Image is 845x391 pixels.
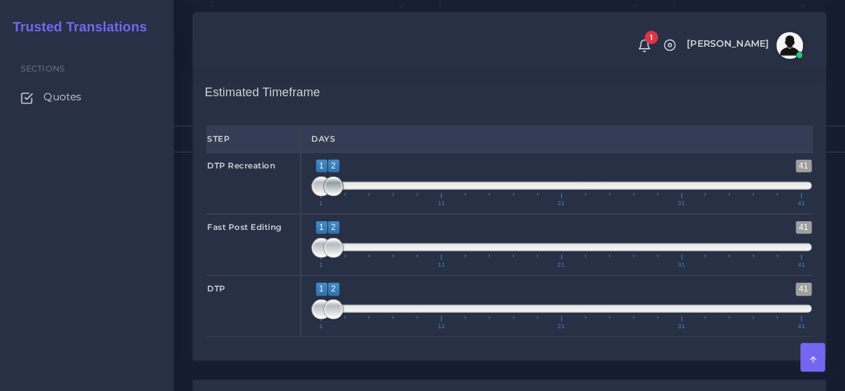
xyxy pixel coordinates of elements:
span: 1 [317,201,325,207]
span: 31 [675,323,687,330]
span: Quotes [43,90,81,104]
span: 1 [317,323,325,330]
span: 41 [796,283,812,295]
a: Quotes [10,83,164,111]
span: 11 [436,201,447,207]
span: [PERSON_NAME] [687,39,769,48]
span: 41 [796,323,807,330]
span: 1 [316,221,327,234]
strong: Fast Post Editing [207,222,282,232]
span: 2 [328,283,339,295]
span: 21 [556,323,567,330]
img: avatar [776,32,803,59]
span: 1 [316,283,327,295]
span: Sections [21,63,65,74]
span: 21 [556,201,567,207]
span: 2 [328,160,339,172]
a: Trusted Translations [3,16,147,38]
span: 11 [436,262,447,268]
strong: Step [207,134,230,144]
span: 2 [328,221,339,234]
span: 41 [796,262,807,268]
span: 31 [675,262,687,268]
span: 11 [436,323,447,330]
span: 1 [316,160,327,172]
span: 1 [645,31,658,44]
a: 1 [633,38,656,53]
strong: DTP Recreation [207,160,275,170]
span: 41 [796,201,807,207]
span: 41 [796,160,812,172]
span: 1 [317,262,325,268]
h2: Trusted Translations [3,19,147,35]
span: 21 [556,262,567,268]
h4: Estimated Timeframe [205,72,814,100]
strong: DTP [207,283,226,293]
span: 31 [675,201,687,207]
a: [PERSON_NAME]avatar [680,32,808,59]
span: 41 [796,221,812,234]
strong: Days [311,134,335,144]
